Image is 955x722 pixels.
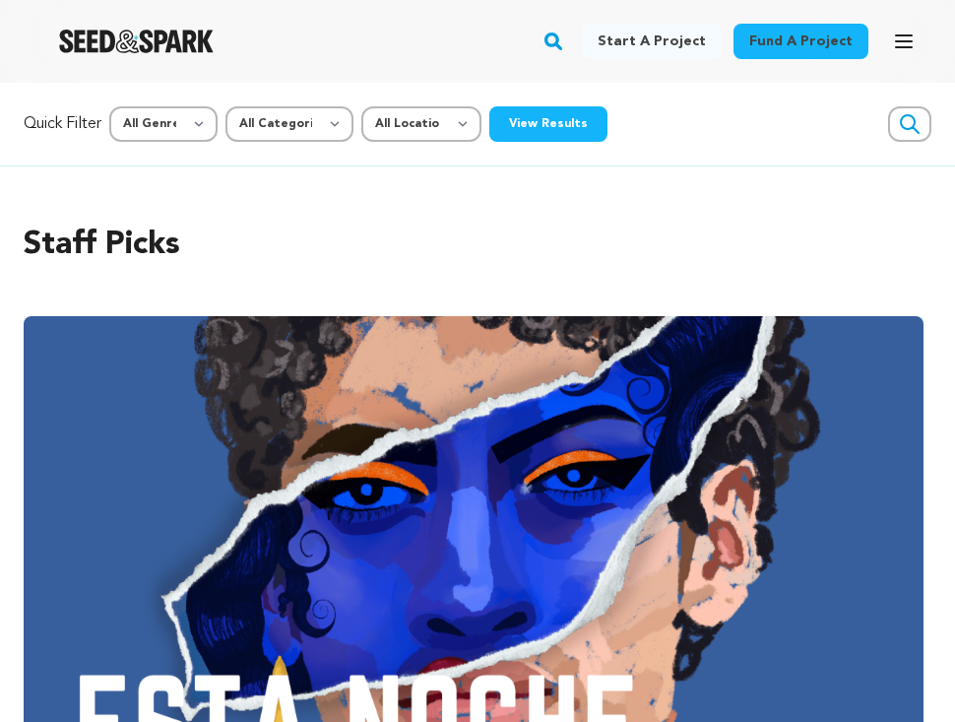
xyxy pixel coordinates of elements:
a: Start a project [582,24,722,59]
a: Seed&Spark Homepage [59,30,214,53]
img: Seed&Spark Logo Dark Mode [59,30,214,53]
a: Fund a project [733,24,868,59]
button: View Results [489,106,607,142]
h2: Staff Picks [24,222,931,269]
p: Quick Filter [24,112,101,136]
